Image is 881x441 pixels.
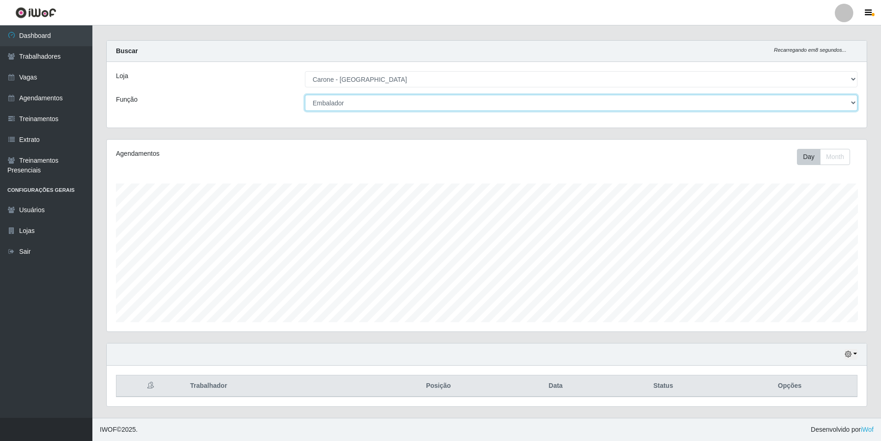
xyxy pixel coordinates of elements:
[507,375,604,397] th: Data
[797,149,857,165] div: Toolbar with button groups
[797,149,820,165] button: Day
[100,425,138,435] span: © 2025 .
[116,71,128,81] label: Loja
[820,149,850,165] button: Month
[15,7,56,18] img: CoreUI Logo
[116,149,417,159] div: Agendamentos
[723,375,857,397] th: Opções
[861,426,874,433] a: iWof
[811,425,874,435] span: Desenvolvido por
[116,47,138,55] strong: Buscar
[116,95,138,104] label: Função
[797,149,850,165] div: First group
[370,375,508,397] th: Posição
[604,375,723,397] th: Status
[774,47,846,53] i: Recarregando em 8 segundos...
[184,375,369,397] th: Trabalhador
[100,426,117,433] span: IWOF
